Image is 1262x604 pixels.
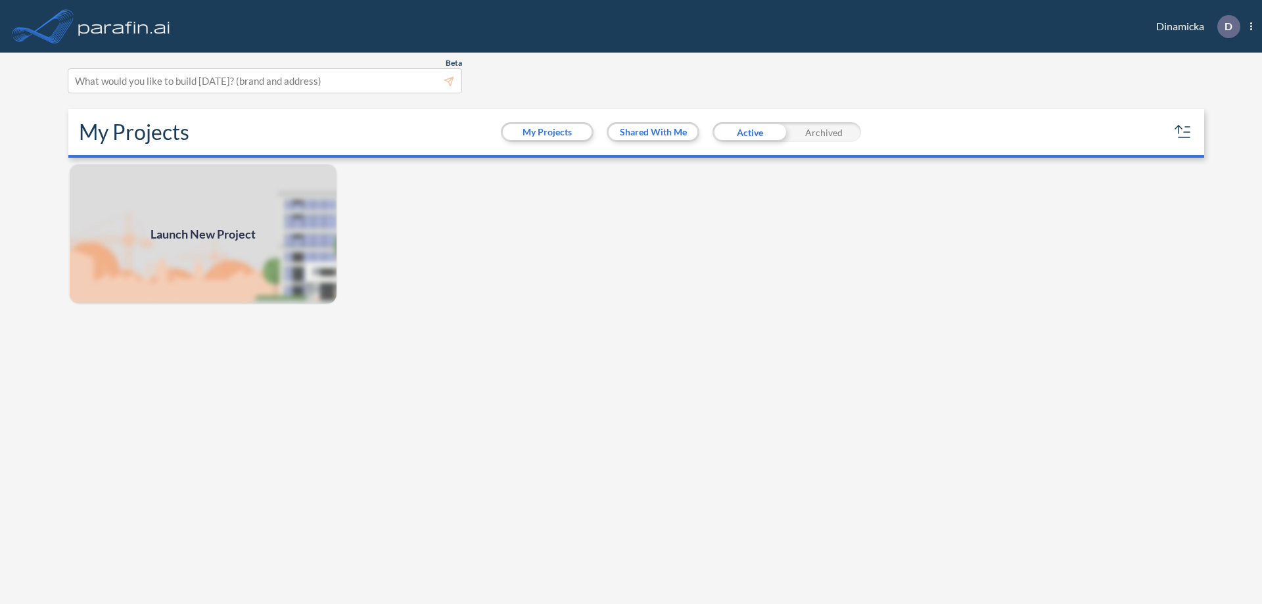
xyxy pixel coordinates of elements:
[68,163,338,305] img: add
[76,13,173,39] img: logo
[1173,122,1194,143] button: sort
[609,124,697,140] button: Shared With Me
[68,163,338,305] a: Launch New Project
[79,120,189,145] h2: My Projects
[787,122,861,142] div: Archived
[446,58,462,68] span: Beta
[151,225,256,243] span: Launch New Project
[713,122,787,142] div: Active
[503,124,592,140] button: My Projects
[1136,15,1252,38] div: Dinamicka
[1225,20,1232,32] p: D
